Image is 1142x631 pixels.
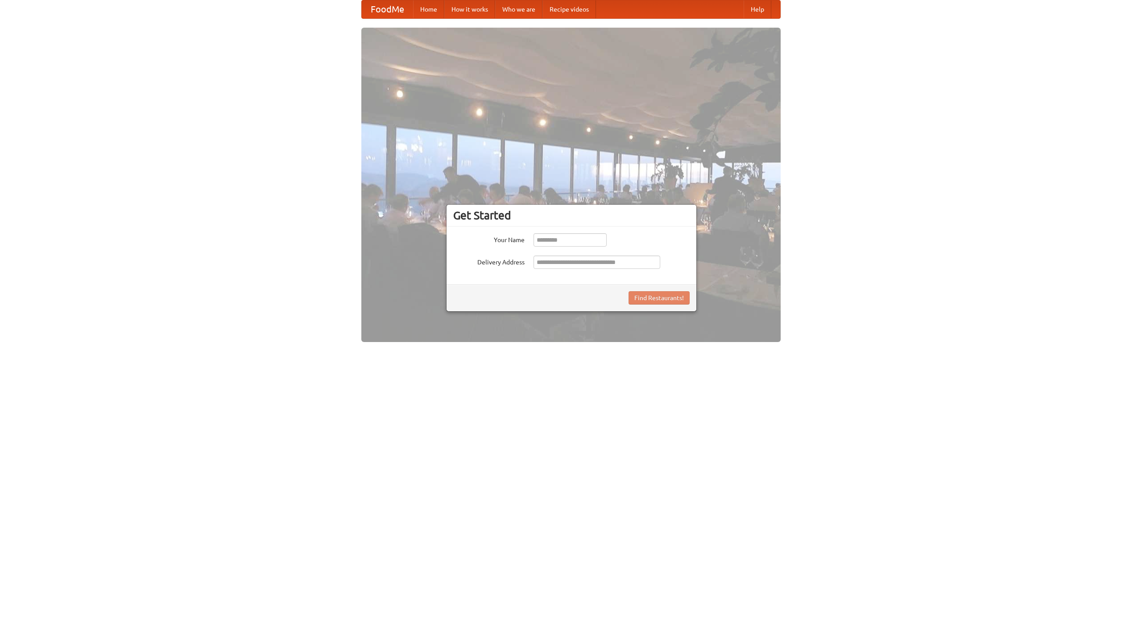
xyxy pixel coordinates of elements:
h3: Get Started [453,209,690,222]
a: Recipe videos [542,0,596,18]
a: Who we are [495,0,542,18]
label: Delivery Address [453,256,525,267]
a: How it works [444,0,495,18]
label: Your Name [453,233,525,244]
a: Help [744,0,771,18]
button: Find Restaurants! [629,291,690,305]
a: Home [413,0,444,18]
a: FoodMe [362,0,413,18]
